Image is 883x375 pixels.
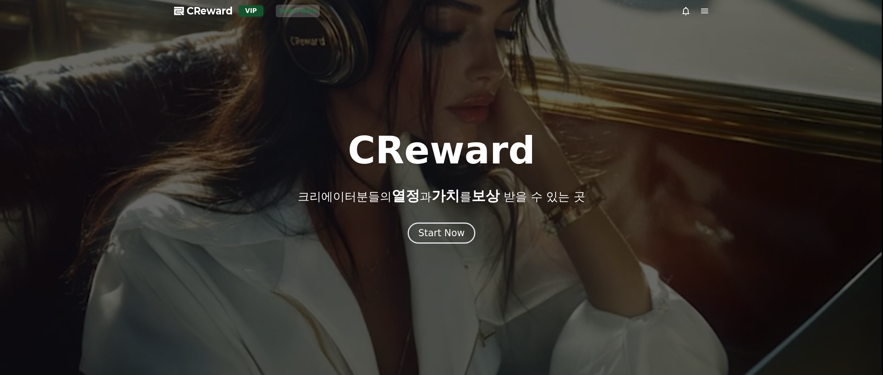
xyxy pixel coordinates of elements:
[408,230,475,238] a: Start Now
[174,5,233,17] a: CReward
[298,188,585,204] p: 크리에이터분들의 과 를 받을 수 있는 곳
[392,188,420,204] span: 열정
[276,5,320,17] button: Switch Back
[187,5,233,17] span: CReward
[348,132,535,169] h1: CReward
[408,222,475,244] button: Start Now
[418,227,465,239] div: Start Now
[471,188,500,204] span: 보상
[239,5,263,16] div: VIP
[432,188,460,204] span: 가치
